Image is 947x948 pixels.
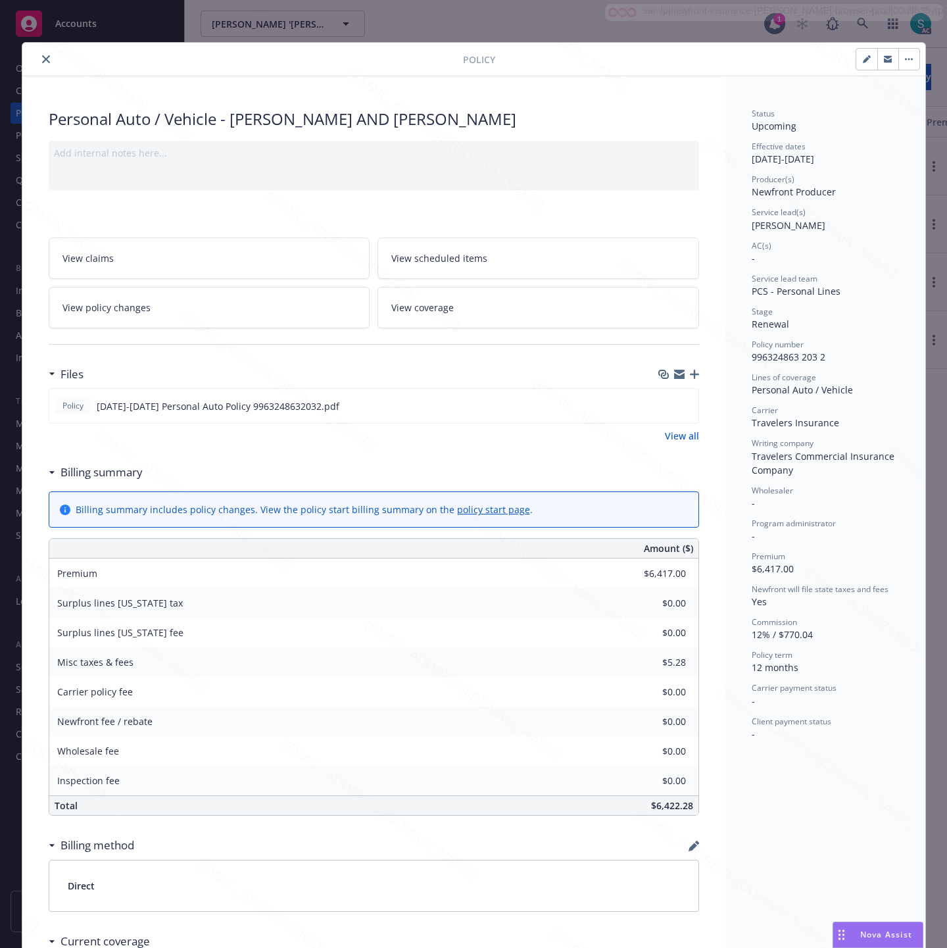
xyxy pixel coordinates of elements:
[752,437,813,449] span: Writing company
[660,399,671,413] button: download file
[752,273,817,284] span: Service lead team
[377,287,699,328] a: View coverage
[61,366,84,383] h3: Files
[391,251,487,265] span: View scheduled items
[391,301,454,314] span: View coverage
[57,715,153,728] span: Newfront fee / rebate
[752,551,785,562] span: Premium
[752,628,813,641] span: 12% / $770.04
[752,695,755,707] span: -
[752,584,888,595] span: Newfront will file state taxes and fees
[752,416,839,429] span: Travelers Insurance
[608,623,694,643] input: 0.00
[97,399,339,413] span: [DATE]-[DATE] Personal Auto Policy 9963248632032.pdf
[608,682,694,702] input: 0.00
[752,649,792,661] span: Policy term
[57,626,183,639] span: Surplus lines [US_STATE] fee
[57,774,120,787] span: Inspection fee
[608,653,694,672] input: 0.00
[752,219,825,232] span: [PERSON_NAME]
[608,741,694,761] input: 0.00
[752,174,794,185] span: Producer(s)
[752,661,798,674] span: 12 months
[752,616,797,628] span: Commission
[752,405,778,416] span: Carrier
[752,450,897,476] span: Travelers Commercial Insurance Company
[752,384,853,396] span: Personal Auto / Vehicle
[62,301,151,314] span: View policy changes
[665,429,699,443] a: View all
[752,252,755,264] span: -
[61,837,134,854] h3: Billing method
[752,682,837,693] span: Carrier payment status
[60,400,86,412] span: Policy
[752,318,789,330] span: Renewal
[61,464,143,481] h3: Billing summary
[608,712,694,732] input: 0.00
[752,339,804,350] span: Policy number
[681,399,693,413] button: preview file
[752,562,794,575] span: $6,417.00
[752,207,806,218] span: Service lead(s)
[57,567,97,580] span: Premium
[49,861,698,911] div: Direct
[752,285,840,297] span: PCS - Personal Lines
[377,237,699,279] a: View scheduled items
[752,497,755,509] span: -
[54,146,694,160] div: Add internal notes here...
[608,593,694,613] input: 0.00
[57,745,119,757] span: Wholesale fee
[752,108,775,119] span: Status
[62,251,114,265] span: View claims
[752,120,796,132] span: Upcoming
[833,922,850,947] div: Drag to move
[752,240,771,251] span: AC(s)
[752,595,767,608] span: Yes
[38,51,54,67] button: close
[76,503,533,516] div: Billing summary includes policy changes. View the policy start billing summary on the .
[57,656,134,668] span: Misc taxes & fees
[752,141,899,166] div: [DATE] - [DATE]
[752,716,831,727] span: Client payment status
[752,728,755,740] span: -
[752,485,793,496] span: Wholesaler
[608,564,694,584] input: 0.00
[833,922,923,948] button: Nova Assist
[752,141,806,152] span: Effective dates
[752,530,755,542] span: -
[651,799,693,812] span: $6,422.28
[49,108,699,130] div: Personal Auto / Vehicle - [PERSON_NAME] AND [PERSON_NAME]
[57,686,133,698] span: Carrier policy fee
[49,237,370,279] a: View claims
[49,366,84,383] div: Files
[608,771,694,791] input: 0.00
[49,464,143,481] div: Billing summary
[49,837,134,854] div: Billing method
[49,287,370,328] a: View policy changes
[644,541,693,555] span: Amount ($)
[752,372,816,383] span: Lines of coverage
[752,306,773,317] span: Stage
[860,929,912,940] span: Nova Assist
[752,518,836,529] span: Program administrator
[752,351,825,363] span: 996324863 203 2
[57,597,183,609] span: Surplus lines [US_STATE] tax
[55,799,78,812] span: Total
[752,186,836,198] span: Newfront Producer
[457,503,530,516] a: policy start page
[463,53,495,66] span: Policy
